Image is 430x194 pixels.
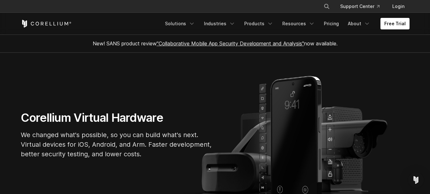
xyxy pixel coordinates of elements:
div: Open Intercom Messenger [408,172,424,188]
a: Support Center [335,1,385,12]
div: Navigation Menu [316,1,410,12]
h1: Corellium Virtual Hardware [21,111,213,125]
a: Corellium Home [21,20,72,27]
a: Pricing [320,18,343,29]
a: Login [387,1,410,12]
a: "Collaborative Mobile App Security Development and Analysis" [157,40,304,47]
a: Industries [200,18,239,29]
button: Search [321,1,332,12]
a: About [344,18,374,29]
p: We changed what's possible, so you can build what's next. Virtual devices for iOS, Android, and A... [21,130,213,159]
a: Resources [278,18,319,29]
div: Navigation Menu [161,18,410,29]
a: Products [240,18,277,29]
span: New! SANS product review now available. [93,40,338,47]
a: Free Trial [380,18,410,29]
a: Solutions [161,18,199,29]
